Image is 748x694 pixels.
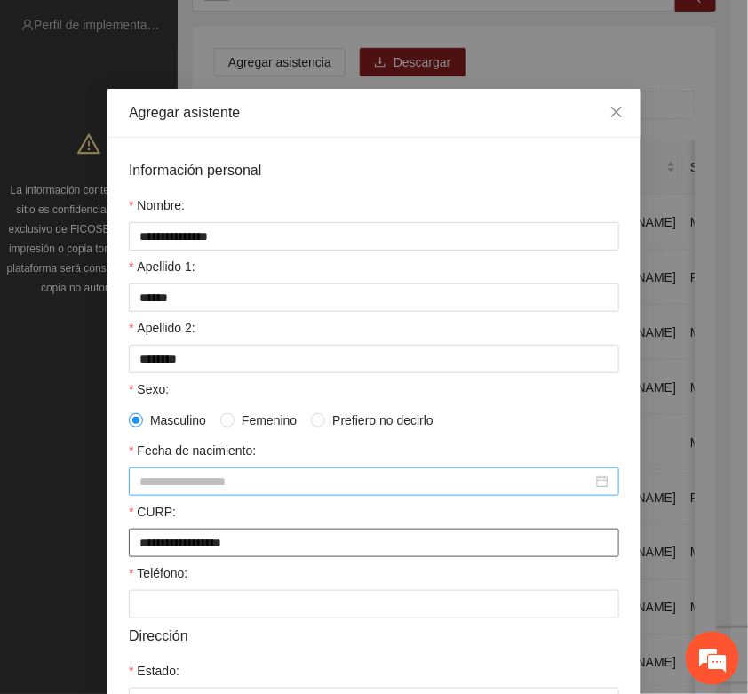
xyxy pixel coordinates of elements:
input: Apellido 2: [129,345,619,373]
textarea: Escriba su mensaje y pulse “Intro” [9,485,338,547]
button: Close [593,89,641,137]
input: Nombre: [129,222,619,251]
span: Prefiero no decirlo [325,411,441,430]
div: Agregar asistente [129,103,619,123]
div: Chatee con nosotros ahora [92,91,298,114]
span: Femenino [235,411,304,430]
label: Fecha de nacimiento: [129,441,256,460]
input: Teléfono: [129,590,619,618]
input: Apellido 1: [129,283,619,312]
label: Estado: [129,661,179,681]
label: Teléfono: [129,563,187,583]
span: close [609,105,624,119]
span: Dirección [129,625,188,647]
span: Masculino [143,411,213,430]
input: Fecha de nacimiento: [139,472,593,491]
span: Información personal [129,159,261,181]
label: Nombre: [129,195,185,215]
label: Apellido 2: [129,318,195,338]
div: Minimizar ventana de chat en vivo [291,9,334,52]
span: Estamos en línea. [103,237,245,417]
input: CURP: [129,529,619,557]
label: Apellido 1: [129,257,195,276]
label: Sexo: [129,379,169,399]
label: CURP: [129,502,176,522]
